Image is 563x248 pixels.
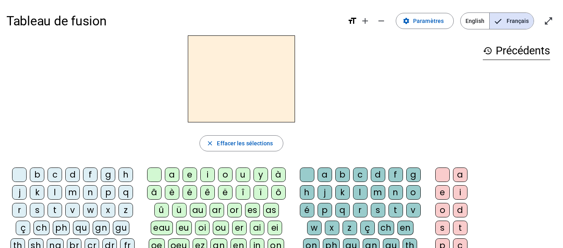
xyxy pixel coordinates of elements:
[65,167,80,182] div: d
[165,185,179,200] div: è
[183,185,197,200] div: é
[406,185,421,200] div: o
[118,167,133,182] div: h
[453,203,467,217] div: d
[113,221,129,235] div: gu
[253,185,268,200] div: ï
[183,167,197,182] div: e
[396,13,454,29] button: Paramètres
[6,8,341,34] h1: Tableau de fusion
[165,167,179,182] div: a
[490,13,534,29] span: Français
[12,203,27,217] div: r
[371,185,385,200] div: m
[118,203,133,217] div: z
[118,185,133,200] div: q
[200,185,215,200] div: ê
[227,203,242,217] div: or
[101,185,115,200] div: p
[300,185,314,200] div: h
[236,185,250,200] div: î
[461,13,489,29] span: English
[210,203,224,217] div: ar
[435,203,450,217] div: o
[48,203,62,217] div: t
[73,221,89,235] div: qu
[435,185,450,200] div: e
[271,167,286,182] div: à
[245,203,260,217] div: es
[83,203,98,217] div: w
[172,203,187,217] div: ü
[371,167,385,182] div: d
[83,185,98,200] div: n
[335,203,350,217] div: q
[373,13,389,29] button: Diminuer la taille de la police
[263,203,279,217] div: as
[353,203,368,217] div: r
[16,221,30,235] div: ç
[65,203,80,217] div: v
[83,167,98,182] div: f
[151,221,173,235] div: eau
[353,167,368,182] div: c
[453,167,467,182] div: a
[213,221,229,235] div: ou
[388,167,403,182] div: f
[12,185,27,200] div: j
[318,185,332,200] div: j
[33,221,50,235] div: ch
[335,167,350,182] div: b
[200,167,215,182] div: i
[347,16,357,26] mat-icon: format_size
[30,167,44,182] div: b
[388,203,403,217] div: t
[353,185,368,200] div: l
[176,221,192,235] div: eu
[93,221,110,235] div: gn
[48,167,62,182] div: c
[53,221,70,235] div: ph
[397,221,413,235] div: en
[101,203,115,217] div: x
[371,203,385,217] div: s
[147,185,162,200] div: â
[388,185,403,200] div: n
[540,13,557,29] button: Entrer en plein écran
[318,167,332,182] div: a
[232,221,247,235] div: er
[335,185,350,200] div: k
[325,221,339,235] div: x
[199,135,283,151] button: Effacer les sélections
[268,221,282,235] div: ei
[378,221,394,235] div: ch
[48,185,62,200] div: l
[435,221,450,235] div: s
[343,221,357,235] div: z
[154,203,169,217] div: û
[453,185,467,200] div: i
[250,221,264,235] div: ai
[360,221,375,235] div: ç
[206,140,214,147] mat-icon: close
[483,46,492,56] mat-icon: history
[236,167,250,182] div: u
[406,203,421,217] div: v
[483,42,550,60] h3: Précédents
[30,185,44,200] div: k
[218,167,233,182] div: o
[403,17,410,25] mat-icon: settings
[253,167,268,182] div: y
[318,203,332,217] div: p
[195,221,210,235] div: oi
[544,16,553,26] mat-icon: open_in_full
[307,221,322,235] div: w
[30,203,44,217] div: s
[406,167,421,182] div: g
[217,138,273,148] span: Effacer les sélections
[460,12,534,29] mat-button-toggle-group: Language selection
[300,203,314,217] div: é
[271,185,286,200] div: ô
[101,167,115,182] div: g
[413,16,444,26] span: Paramètres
